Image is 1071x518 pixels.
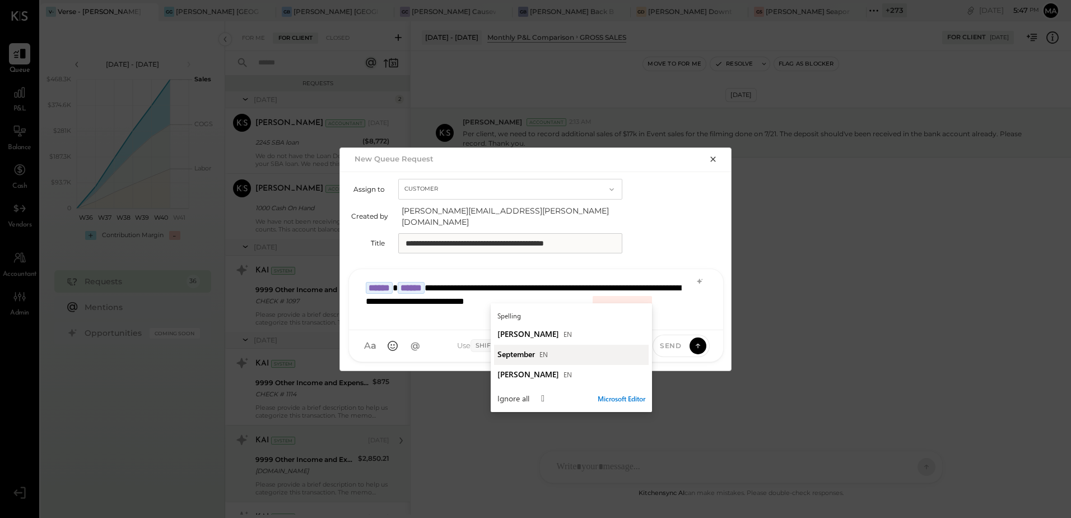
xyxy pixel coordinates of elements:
label: Created by [351,212,388,220]
span: Send [660,341,681,350]
button: Aa [360,336,380,356]
span: a [371,340,376,351]
button: Customer [398,179,622,200]
button: @ [405,336,425,356]
label: Assign to [351,185,385,193]
h2: New Queue Request [355,154,434,163]
span: [PERSON_NAME][EMAIL_ADDRESS][PERSON_NAME][DOMAIN_NAME] [402,205,626,228]
div: Use to send the message [425,339,641,353]
label: Title [351,239,385,247]
span: Shift + Return [471,339,534,353]
span: @ [411,340,420,351]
